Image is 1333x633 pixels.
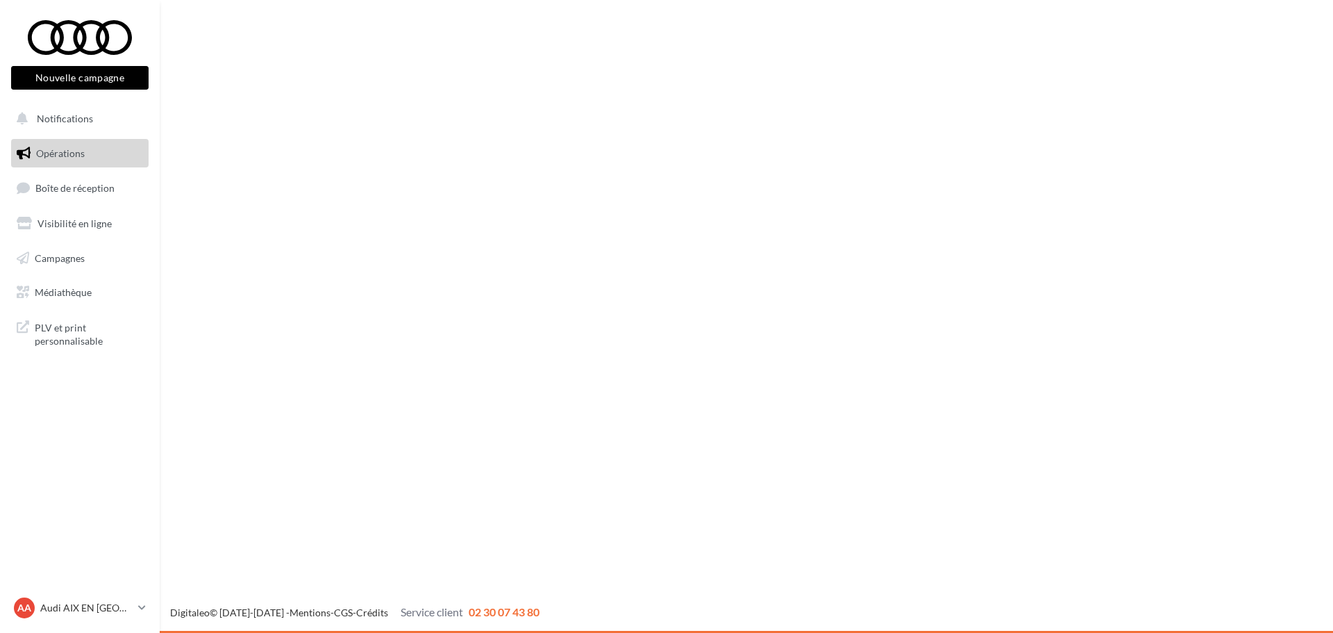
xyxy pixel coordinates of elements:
a: Digitaleo [170,607,210,618]
a: Campagnes [8,244,151,273]
span: Campagnes [35,252,85,263]
a: Médiathèque [8,278,151,307]
a: Boîte de réception [8,173,151,203]
button: Nouvelle campagne [11,66,149,90]
a: Opérations [8,139,151,168]
span: 02 30 07 43 80 [469,605,539,618]
span: Visibilité en ligne [37,217,112,229]
a: Crédits [356,607,388,618]
a: PLV et print personnalisable [8,313,151,354]
span: AA [17,601,31,615]
p: Audi AIX EN [GEOGRAPHIC_DATA] [40,601,133,615]
span: Médiathèque [35,286,92,298]
a: CGS [334,607,353,618]
span: Opérations [36,147,85,159]
a: Visibilité en ligne [8,209,151,238]
span: Notifications [37,113,93,124]
span: PLV et print personnalisable [35,318,143,348]
span: Boîte de réception [35,182,115,194]
span: Service client [401,605,463,618]
button: Notifications [8,104,146,133]
a: AA Audi AIX EN [GEOGRAPHIC_DATA] [11,595,149,621]
span: © [DATE]-[DATE] - - - [170,607,539,618]
a: Mentions [290,607,330,618]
